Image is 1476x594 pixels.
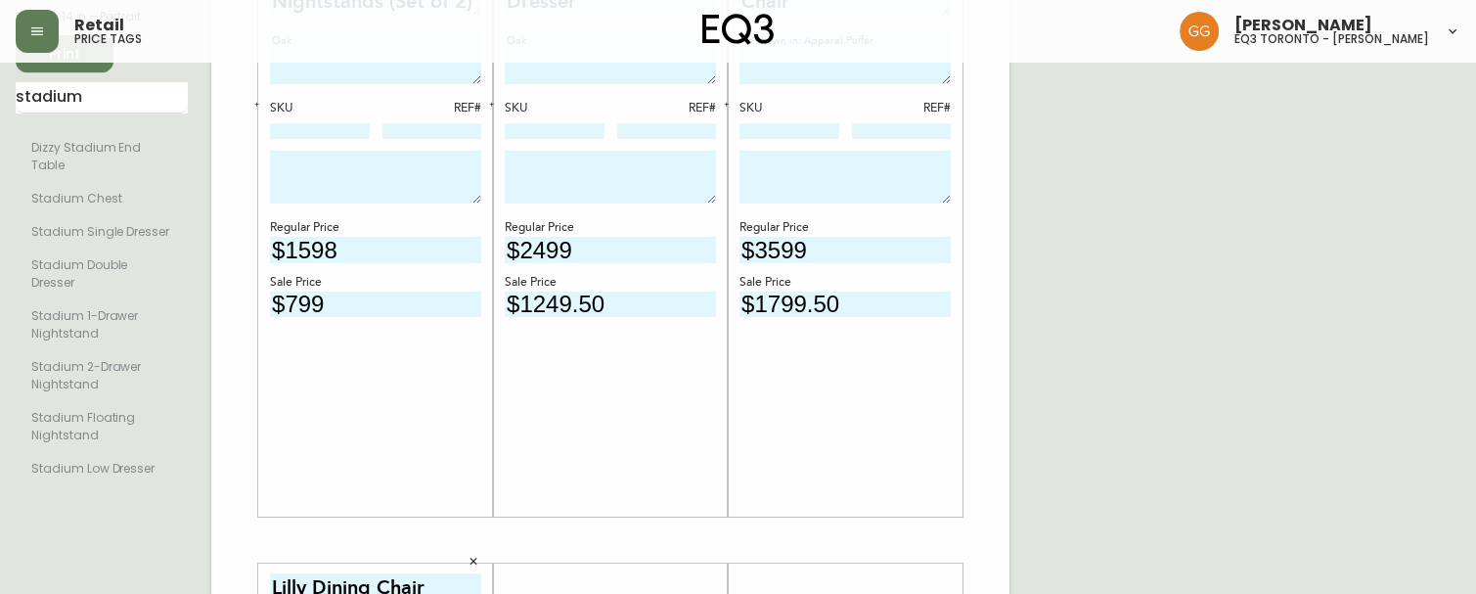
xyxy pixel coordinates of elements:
[702,14,775,45] img: logo
[16,215,188,249] li: Small Hang Tag
[505,219,716,237] div: Regular Price
[16,452,188,485] li: Small Hang Tag
[1234,33,1429,45] h5: eq3 toronto - [PERSON_NAME]
[59,143,270,196] textarea: Oak
[16,401,188,452] li: Small Hang Tag
[739,100,839,117] div: SKU
[59,80,270,134] textarea: Stadium 2-Drawer Nightstands (Set of 2)
[270,274,481,292] div: Sale Price
[1234,18,1372,33] span: [PERSON_NAME]
[16,249,188,299] li: Small Hang Tag
[852,100,952,117] div: REF#
[16,131,188,182] li: Small Hang Tag
[270,292,481,318] input: price excluding $
[739,274,951,292] div: Sale Price
[505,274,716,292] div: Sale Price
[16,299,188,350] li: Small Hang Tag
[505,237,716,263] input: price excluding $
[16,350,188,401] li: Small Hang Tag
[16,82,188,114] input: Search
[739,219,951,237] div: Regular Price
[505,292,716,318] input: price excluding $
[739,237,951,263] input: price excluding $
[739,292,951,318] input: price excluding $
[505,100,604,117] div: SKU
[16,182,188,215] li: Small Hang Tag
[270,237,481,263] input: price excluding $
[617,100,717,117] div: REF#
[270,100,370,117] div: SKU
[1180,12,1219,51] img: dbfc93a9366efef7dcc9a31eef4d00a7
[74,18,124,33] span: Retail
[270,219,481,237] div: Regular Price
[74,33,142,45] h5: price tags
[382,100,482,117] div: REF#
